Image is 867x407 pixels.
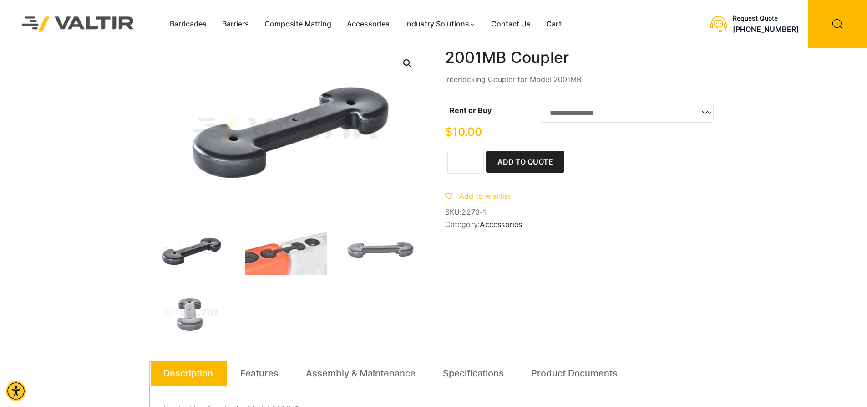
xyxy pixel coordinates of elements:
span: Category: [445,220,718,229]
a: Accessories [480,220,522,229]
a: Composite Matting [257,17,339,31]
a: Accessories [339,17,397,31]
a: call (888) 496-3625 [733,25,799,34]
span: SKU: [445,208,718,216]
a: Barriers [214,17,257,31]
a: Add to wishlist [445,191,511,201]
img: A black dumbbell with a unique shape, featuring rounded ends and a flat handle in the center. [340,226,422,275]
button: Add to Quote [486,151,564,173]
h1: 2001MB Coupler [445,48,718,67]
a: Product Documents [531,361,618,386]
bdi: 10.00 [445,125,482,139]
img: Close-up of two connected plastic containers, one orange and one white, featuring black caps and ... [245,226,327,275]
a: Features [240,361,279,386]
span: Add to wishlist [459,191,511,201]
a: Specifications [443,361,504,386]
a: Industry Solutions [397,17,483,31]
a: Cart [538,17,569,31]
input: Product quantity [447,151,484,174]
span: $ [445,125,452,139]
span: 2273-1 [461,207,486,216]
p: Interlocking Coupler for Model 2001MB [445,74,718,85]
a: Description [163,361,213,386]
a: Assembly & Maintenance [306,361,416,386]
div: Request Quote [733,15,799,22]
a: Open this option [399,55,416,72]
a: Contact Us [483,17,538,31]
img: Valtir Rentals [10,5,146,43]
a: Barricades [162,17,214,31]
img: A black, T-shaped dumbbell weight with a smooth surface, designed for fitness and strength training. [149,289,231,338]
label: Rent or Buy [450,106,492,115]
img: Connector_Sm_3Q.jpg [149,226,231,275]
div: Accessibility Menu [6,381,26,401]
